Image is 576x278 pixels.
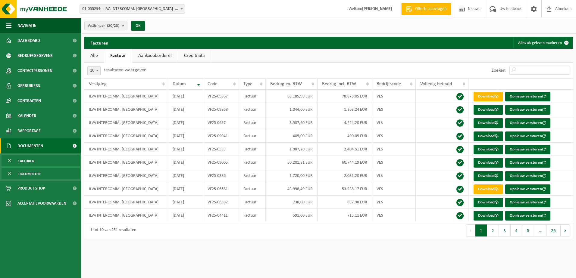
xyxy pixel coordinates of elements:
td: VF25-09041 [203,129,239,143]
td: 405,00 EUR [266,129,317,143]
td: ILVA INTERCOMM. [GEOGRAPHIC_DATA] [84,129,168,143]
a: Download [474,198,503,207]
td: [DATE] [168,156,203,169]
td: ILVA INTERCOMM. [GEOGRAPHIC_DATA] [84,169,168,182]
span: … [534,224,546,236]
span: Volledig betaald [420,82,452,86]
td: ILVA INTERCOMM. [GEOGRAPHIC_DATA] [84,156,168,169]
button: 4 [511,224,522,236]
td: VF25-06582 [203,196,239,209]
span: Rapportage [17,123,41,138]
a: Offerte aanvragen [401,3,451,15]
span: Vestigingen [88,21,119,30]
td: VF25-09868 [203,103,239,116]
td: VES [372,209,416,222]
button: Opnieuw versturen [505,92,550,101]
td: Factuur [239,209,266,222]
span: Bedrag ex. BTW [270,82,302,86]
td: 78.875,05 EUR [318,90,372,103]
label: resultaten weergeven [104,68,146,73]
td: Factuur [239,103,266,116]
td: 591,00 EUR [266,209,317,222]
td: VF25-09867 [203,90,239,103]
count: (20/20) [107,24,119,28]
button: 2 [487,224,499,236]
a: Download [474,92,503,101]
td: VES [372,196,416,209]
td: 2.404,51 EUR [318,143,372,156]
button: Opnieuw versturen [505,158,550,168]
span: Documenten [17,138,43,153]
td: VF25-0657 [203,116,239,129]
td: VES [372,103,416,116]
span: 01-055294 - ILVA INTERCOMM. EREMBODEGEM - EREMBODEGEM [80,5,185,13]
td: [DATE] [168,182,203,196]
button: 26 [546,224,561,236]
span: Documenten [18,168,41,180]
td: ILVA INTERCOMM. [GEOGRAPHIC_DATA] [84,103,168,116]
td: [DATE] [168,209,203,222]
button: 5 [522,224,534,236]
td: 65.185,99 EUR [266,90,317,103]
span: 10 [88,66,100,75]
h2: Facturen [84,37,114,48]
span: Bedrijfscode [377,82,401,86]
span: Kalender [17,108,36,123]
span: 10 [87,66,101,75]
button: Previous [466,224,475,236]
td: ILVA INTERCOMM. [GEOGRAPHIC_DATA] [84,90,168,103]
td: ILVA INTERCOMM. [GEOGRAPHIC_DATA] [84,196,168,209]
button: 3 [499,224,511,236]
span: Gebruikers [17,78,40,93]
span: Bedrag incl. BTW [322,82,356,86]
a: Download [474,131,503,141]
a: Download [474,118,503,128]
span: 01-055294 - ILVA INTERCOMM. EREMBODEGEM - EREMBODEGEM [80,5,185,14]
td: VLS [372,169,416,182]
td: VF25-06581 [203,182,239,196]
span: Dashboard [17,33,40,48]
span: Contracten [17,93,41,108]
td: 738,00 EUR [266,196,317,209]
td: ILVA INTERCOMM. [GEOGRAPHIC_DATA] [84,182,168,196]
div: 1 tot 10 van 251 resultaten [87,225,136,236]
span: Datum [173,82,186,86]
td: VF25-0386 [203,169,239,182]
td: VES [372,129,416,143]
button: Opnieuw versturen [505,105,550,115]
td: VES [372,156,416,169]
a: Aankoopborderel [132,49,178,63]
span: Contactpersonen [17,63,52,78]
td: 2.081,20 EUR [318,169,372,182]
td: 43.998,49 EUR [266,182,317,196]
a: Download [474,105,503,115]
a: Download [474,145,503,154]
td: [DATE] [168,143,203,156]
span: Type [243,82,252,86]
button: Opnieuw versturen [505,171,550,181]
button: Opnieuw versturen [505,118,550,128]
td: ILVA INTERCOMM. [GEOGRAPHIC_DATA] [84,143,168,156]
span: Code [208,82,218,86]
a: Creditnota [178,49,211,63]
td: 490,05 EUR [318,129,372,143]
a: Download [474,158,503,168]
span: Acceptatievoorwaarden [17,196,66,211]
span: Vestiging [89,82,107,86]
td: 3.507,60 EUR [266,116,317,129]
td: 1.987,20 EUR [266,143,317,156]
td: [DATE] [168,196,203,209]
span: Product Shop [17,181,45,196]
td: Factuur [239,116,266,129]
td: Factuur [239,143,266,156]
td: [DATE] [168,103,203,116]
button: Next [561,224,570,236]
button: Opnieuw versturen [505,184,550,194]
td: [DATE] [168,169,203,182]
td: Factuur [239,196,266,209]
a: Factuur [104,49,132,63]
td: ILVA INTERCOMM. [GEOGRAPHIC_DATA] [84,116,168,129]
td: Factuur [239,129,266,143]
button: Opnieuw versturen [505,211,550,221]
td: VES [372,90,416,103]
